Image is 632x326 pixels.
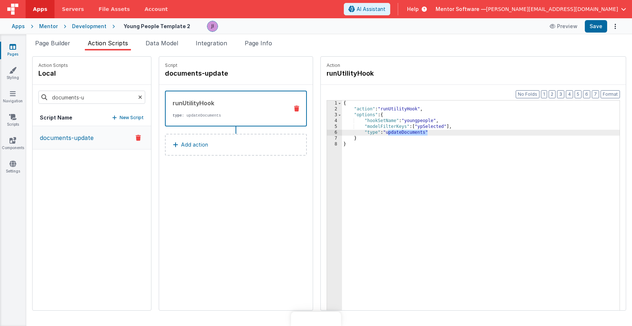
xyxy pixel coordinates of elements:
[327,101,342,106] div: 1
[33,5,47,13] span: Apps
[112,114,144,121] button: New Script
[12,23,25,30] div: Apps
[541,90,547,98] button: 1
[207,21,218,31] img: 6c3d48e323fef8557f0b76cc516e01c7
[245,39,272,47] span: Page Info
[585,20,607,33] button: Save
[196,39,227,47] span: Integration
[33,126,151,149] button: documents-update
[39,23,58,30] div: Mentor
[165,62,307,68] p: Script
[436,5,626,13] button: Mentor Software — [PERSON_NAME][EMAIL_ADDRESS][DOMAIN_NAME]
[165,134,307,156] button: Add action
[549,90,556,98] button: 2
[72,23,106,30] div: Development
[327,112,342,118] div: 3
[545,20,582,32] button: Preview
[146,39,178,47] span: Data Model
[40,114,72,121] h5: Script Name
[124,23,190,29] h4: Young People Template 2
[35,39,70,47] span: Page Builder
[88,39,128,47] span: Action Scripts
[436,5,486,13] span: Mentor Software —
[173,99,283,107] div: runUtilityHook
[592,90,599,98] button: 7
[407,5,419,13] span: Help
[99,5,130,13] span: File Assets
[575,90,582,98] button: 5
[344,3,390,15] button: AI Assistant
[38,62,68,68] p: Action Scripts
[327,130,342,136] div: 6
[486,5,618,13] span: [PERSON_NAME][EMAIL_ADDRESS][DOMAIN_NAME]
[610,21,620,31] button: Options
[327,106,342,112] div: 2
[327,124,342,130] div: 5
[327,136,342,141] div: 7
[35,133,94,142] p: documents-update
[62,5,84,13] span: Servers
[173,113,283,118] p: : updateDocuments
[181,140,208,149] p: Add action
[327,68,436,79] h4: runUtilityHook
[327,118,342,124] div: 4
[516,90,539,98] button: No Folds
[38,68,68,79] h4: local
[601,90,620,98] button: Format
[557,90,564,98] button: 3
[120,114,144,121] p: New Script
[38,91,145,104] input: Search scripts
[173,113,182,118] strong: type
[327,62,620,68] p: Action
[327,141,342,147] div: 8
[583,90,590,98] button: 6
[357,5,385,13] span: AI Assistant
[566,90,573,98] button: 4
[165,68,275,79] h4: documents-update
